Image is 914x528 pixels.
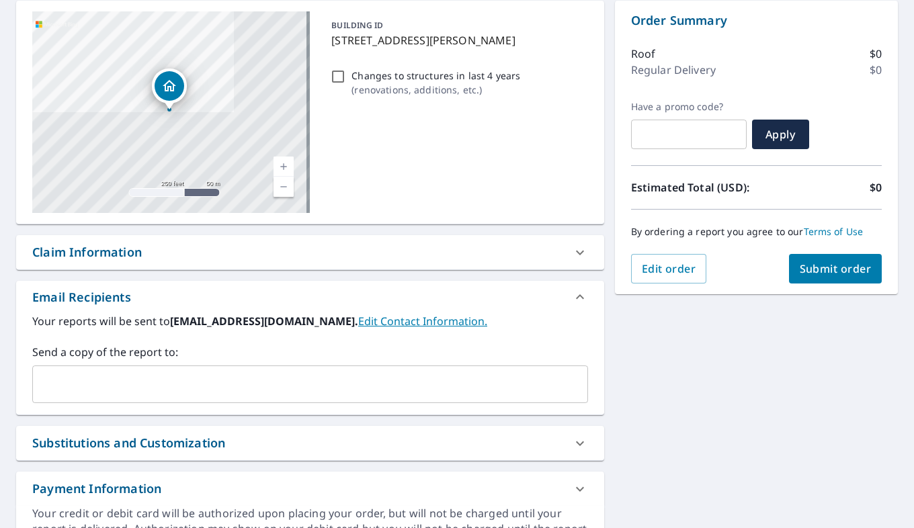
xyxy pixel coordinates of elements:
b: [EMAIL_ADDRESS][DOMAIN_NAME]. [170,314,358,328]
button: Apply [752,120,809,149]
p: Regular Delivery [631,62,716,78]
button: Submit order [789,254,882,283]
label: Send a copy of the report to: [32,344,588,360]
p: Changes to structures in last 4 years [351,69,520,83]
div: Substitutions and Customization [16,426,604,460]
p: $0 [870,179,882,195]
p: Estimated Total (USD): [631,179,757,195]
p: $0 [870,46,882,62]
div: Claim Information [32,243,142,261]
div: Payment Information [16,472,604,506]
div: Dropped pin, building 1, Residential property, 2924 E Glen Oaks Dr Wichita, KS 67216 [152,69,187,110]
div: Claim Information [16,235,604,269]
a: Terms of Use [804,225,864,238]
label: Your reports will be sent to [32,313,588,329]
p: ( renovations, additions, etc. ) [351,83,520,97]
p: [STREET_ADDRESS][PERSON_NAME] [331,32,582,48]
a: EditContactInfo [358,314,487,328]
p: $0 [870,62,882,78]
a: Current Level 17, Zoom Out [274,177,294,197]
div: Substitutions and Customization [32,434,225,452]
p: By ordering a report you agree to our [631,226,882,238]
div: Email Recipients [32,288,131,306]
p: BUILDING ID [331,19,383,31]
div: Email Recipients [16,281,604,313]
label: Have a promo code? [631,101,747,113]
a: Current Level 17, Zoom In [274,157,294,177]
span: Apply [763,127,798,142]
p: Roof [631,46,656,62]
span: Edit order [642,261,696,276]
div: Payment Information [32,480,161,498]
button: Edit order [631,254,707,283]
p: Order Summary [631,11,882,30]
span: Submit order [800,261,872,276]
